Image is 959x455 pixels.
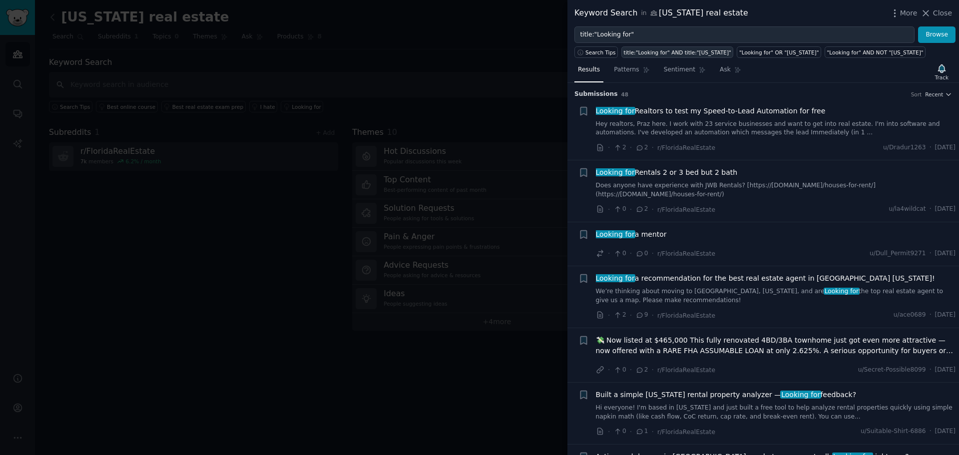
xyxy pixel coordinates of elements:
span: u/la4wildcat [889,205,926,214]
button: Recent [925,91,952,98]
span: u/Dull_Permit9271 [870,249,926,258]
span: · [652,365,654,375]
span: · [930,427,932,436]
span: · [608,248,610,259]
a: Built a simple [US_STATE] rental property analyzer —Looking forfeedback? [596,390,857,400]
button: Close [921,8,952,18]
span: Built a simple [US_STATE] rental property analyzer — feedback? [596,390,857,400]
span: 0 [613,249,626,258]
a: title:"Looking for" AND title:"[US_STATE]" [621,46,733,58]
span: u/Secret-Possible8099 [858,366,926,375]
span: a recommendation for the best real estate agent in [GEOGRAPHIC_DATA] [US_STATE]! [596,273,935,284]
span: 48 [621,91,629,97]
span: · [652,142,654,153]
span: u/Dradur1263 [883,143,926,152]
span: · [652,248,654,259]
span: [DATE] [935,311,956,320]
span: Looking for [780,391,821,399]
span: a mentor [596,229,667,240]
span: More [900,8,918,18]
span: · [652,204,654,215]
span: · [652,427,654,437]
a: Patterns [610,62,653,82]
span: u/Suitable-Shirt-6886 [861,427,926,436]
span: 2 [613,143,626,152]
span: Ask [720,65,731,74]
span: · [930,205,932,214]
span: 2 [635,143,648,152]
a: We’re thinking about moving to [GEOGRAPHIC_DATA], [US_STATE], and areLooking forthe top real esta... [596,287,956,305]
span: r/FloridaRealEstate [657,206,715,213]
span: [DATE] [935,427,956,436]
span: Results [578,65,600,74]
div: "Looking for" AND NOT "[US_STATE]" [827,49,924,56]
div: Track [935,74,949,81]
a: Hi everyone! I'm based in [US_STATE] and just built a free tool to help analyze rental properties... [596,404,956,421]
div: title:"Looking for" AND title:"[US_STATE]" [624,49,731,56]
span: r/FloridaRealEstate [657,312,715,319]
span: Close [933,8,952,18]
a: Results [574,62,603,82]
span: r/FloridaRealEstate [657,367,715,374]
span: · [608,310,610,321]
div: Sort [911,91,922,98]
span: r/FloridaRealEstate [657,250,715,257]
span: r/FloridaRealEstate [657,429,715,436]
span: Looking for [824,288,860,295]
span: · [630,365,632,375]
span: 9 [635,311,648,320]
input: Try a keyword related to your business [574,26,915,43]
button: Search Tips [574,46,618,58]
a: Sentiment [660,62,709,82]
span: 1 [635,427,648,436]
span: Looking for [595,274,636,282]
span: Looking for [595,107,636,115]
span: in [641,9,646,18]
span: · [930,143,932,152]
span: Sentiment [664,65,695,74]
span: 2 [613,311,626,320]
span: Realtors to test my Speed-to-Lead Automation for free [596,106,826,116]
span: Looking for [595,230,636,238]
a: Does anyone have experience with JWB Rentals? [https://[DOMAIN_NAME]/houses-for-rent/](https://[D... [596,181,956,199]
a: "Looking for" OR "[US_STATE]" [737,46,821,58]
span: · [930,249,932,258]
a: Looking fora mentor [596,229,667,240]
button: More [890,8,918,18]
span: [DATE] [935,205,956,214]
span: · [630,427,632,437]
span: Recent [925,91,943,98]
span: · [630,248,632,259]
span: Search Tips [585,49,616,56]
span: [DATE] [935,143,956,152]
span: 0 [613,205,626,214]
span: [DATE] [935,366,956,375]
span: Patterns [614,65,639,74]
span: 2 [635,205,648,214]
span: 0 [635,249,648,258]
div: Keyword Search [US_STATE] real estate [574,7,748,19]
button: Browse [918,26,956,43]
span: · [630,204,632,215]
a: Looking fora recommendation for the best real estate agent in [GEOGRAPHIC_DATA] [US_STATE]! [596,273,935,284]
span: [DATE] [935,249,956,258]
a: 💸 Now listed at $465,000 This fully renovated 4BD/3BA townhome just got even more attractive — no... [596,335,956,356]
a: Hey realtors, Praz here. I work with 23 service businesses and want to get into real estate. I'm ... [596,120,956,137]
span: Submission s [574,90,618,99]
span: 2 [635,366,648,375]
span: 0 [613,427,626,436]
span: · [930,366,932,375]
span: · [608,142,610,153]
span: · [608,427,610,437]
a: "Looking for" AND NOT "[US_STATE]" [825,46,926,58]
span: Looking for [595,168,636,176]
span: · [630,310,632,321]
span: · [930,311,932,320]
span: · [608,204,610,215]
span: · [608,365,610,375]
span: Rentals 2 or 3 bed but 2 bath [596,167,738,178]
span: r/FloridaRealEstate [657,144,715,151]
span: · [652,310,654,321]
span: 0 [613,366,626,375]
